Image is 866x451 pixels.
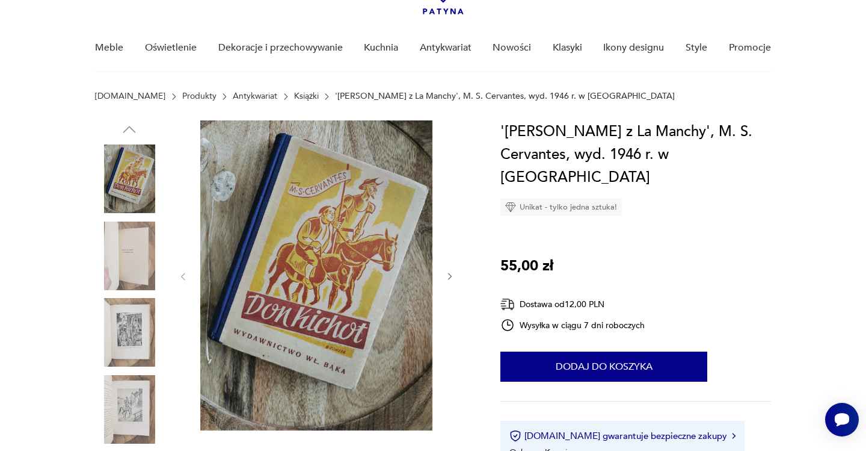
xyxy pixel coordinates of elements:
a: Nowości [493,25,531,71]
img: Zdjęcie produktu 'Don Kichot z La Manchy', M. S. Cervantes, wyd. 1946 r. w Polsce [95,145,164,213]
a: Dekoracje i przechowywanie [218,25,343,71]
a: Oświetlenie [145,25,197,71]
a: Klasyki [553,25,582,71]
p: '[PERSON_NAME] z La Manchy', M. S. Cervantes, wyd. 1946 r. w [GEOGRAPHIC_DATA] [335,92,675,101]
img: Ikona certyfikatu [509,430,521,442]
img: Ikona strzałki w prawo [732,433,735,439]
div: Dostawa od 12,00 PLN [500,297,645,312]
img: Ikona dostawy [500,297,515,312]
img: Zdjęcie produktu 'Don Kichot z La Manchy', M. S. Cervantes, wyd. 1946 r. w Polsce [200,120,432,431]
a: Ikony designu [603,25,664,71]
button: [DOMAIN_NAME] gwarantuje bezpieczne zakupy [509,430,735,442]
a: Kuchnia [364,25,398,71]
a: Meble [95,25,123,71]
p: 55,00 zł [500,255,553,278]
div: Wysyłka w ciągu 7 dni roboczych [500,318,645,332]
div: Unikat - tylko jedna sztuka! [500,198,622,216]
a: [DOMAIN_NAME] [95,92,165,101]
a: Antykwariat [233,92,277,101]
a: Książki [294,92,319,101]
button: Dodaj do koszyka [500,352,707,382]
img: Zdjęcie produktu 'Don Kichot z La Manchy', M. S. Cervantes, wyd. 1946 r. w Polsce [95,298,164,367]
a: Promocje [729,25,771,71]
img: Zdjęcie produktu 'Don Kichot z La Manchy', M. S. Cervantes, wyd. 1946 r. w Polsce [95,375,164,444]
a: Style [686,25,707,71]
img: Ikona diamentu [505,202,516,213]
h1: '[PERSON_NAME] z La Manchy', M. S. Cervantes, wyd. 1946 r. w [GEOGRAPHIC_DATA] [500,120,770,189]
iframe: Smartsupp widget button [825,403,859,437]
a: Antykwariat [420,25,471,71]
img: Zdjęcie produktu 'Don Kichot z La Manchy', M. S. Cervantes, wyd. 1946 r. w Polsce [95,222,164,290]
a: Produkty [182,92,216,101]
